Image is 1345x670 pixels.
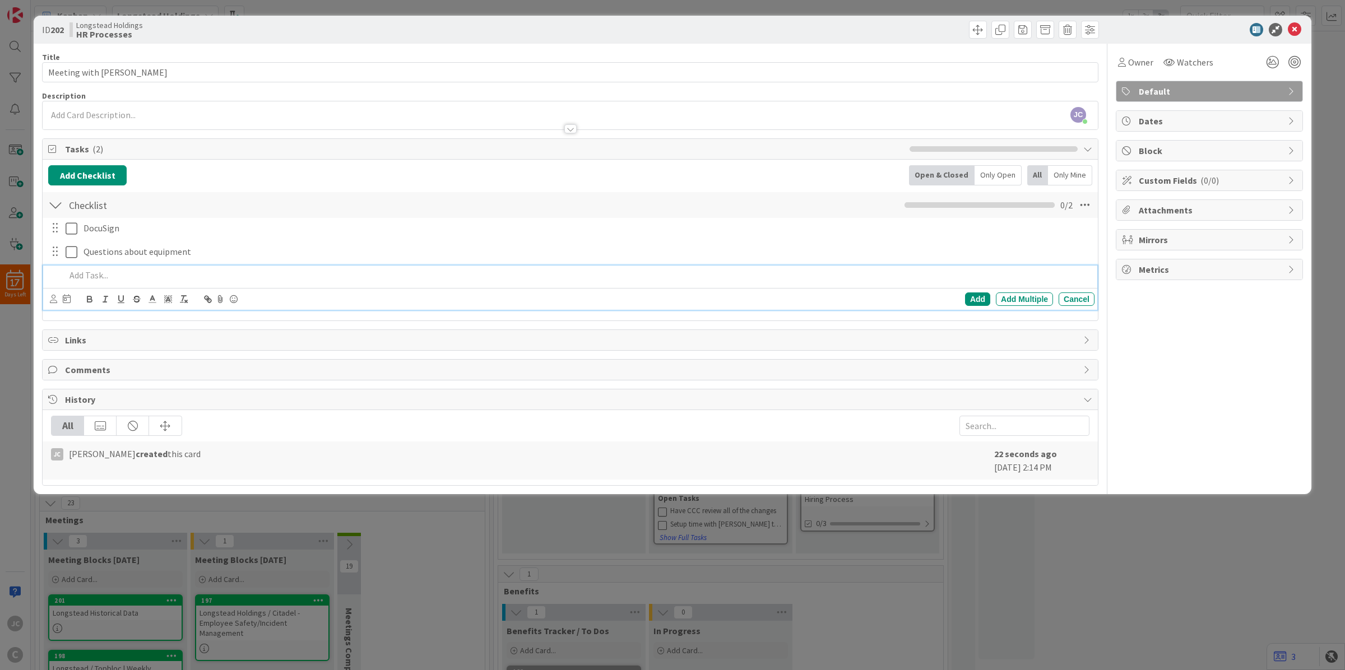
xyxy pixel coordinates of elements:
span: ID [42,23,64,36]
span: History [65,393,1078,406]
span: Owner [1128,55,1153,69]
div: [DATE] 2:14 PM [994,447,1089,474]
input: Search... [959,416,1089,436]
div: Cancel [1059,292,1094,306]
span: Dates [1139,114,1282,128]
span: Tasks [65,142,904,156]
div: Only Open [975,165,1022,185]
input: Add Checklist... [65,195,317,215]
b: 202 [50,24,64,35]
b: 22 seconds ago [994,448,1057,459]
span: ( 2 ) [92,143,103,155]
div: Add [965,292,990,306]
span: Watchers [1177,55,1213,69]
span: Attachments [1139,203,1282,217]
div: Open & Closed [909,165,975,185]
span: Description [42,91,86,101]
b: HR Processes [76,30,143,39]
span: Custom Fields [1139,174,1282,187]
div: All [1027,165,1048,185]
div: Add Multiple [996,292,1053,306]
span: 0 / 2 [1060,198,1073,212]
span: Metrics [1139,263,1282,276]
span: Block [1139,144,1282,157]
div: All [52,416,84,435]
b: created [136,448,168,459]
span: Default [1139,85,1282,98]
input: type card name here... [42,62,1098,82]
span: Mirrors [1139,233,1282,246]
span: JC [1070,107,1086,123]
span: [PERSON_NAME] this card [69,447,201,460]
span: Comments [65,363,1078,376]
div: Only Mine [1048,165,1092,185]
p: DocuSign [84,222,1090,235]
button: Add Checklist [48,165,127,185]
div: JC [51,448,63,460]
span: Links [65,333,1078,347]
span: ( 0/0 ) [1200,175,1219,186]
label: Title [42,52,60,62]
p: Questions about equipment [84,245,1090,258]
span: Longstead Holdings [76,21,143,30]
